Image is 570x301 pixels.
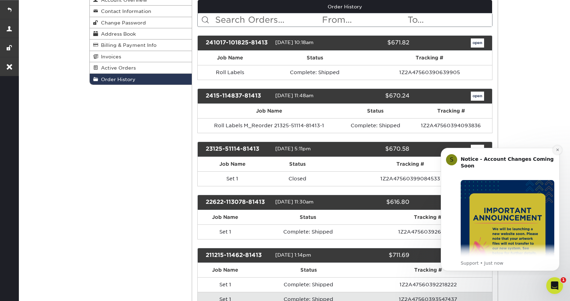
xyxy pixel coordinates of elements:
[407,13,492,27] input: To...
[253,277,364,292] td: Complete: Shipped
[198,263,253,277] th: Job Name
[200,92,275,101] div: 2415-114837-81413
[339,198,414,207] div: $616.80
[339,251,414,260] div: $711.69
[253,224,363,239] td: Complete: Shipped
[363,224,492,239] td: 1Z2A47560392667327
[328,157,492,171] th: Tracking #
[253,263,364,277] th: Status
[367,51,492,65] th: Tracking #
[410,118,492,133] td: 1Z2A47560394093836
[198,157,267,171] th: Job Name
[471,92,484,101] a: open
[253,210,363,224] th: Status
[275,199,314,205] span: [DATE] 11:30am
[430,142,570,275] iframe: Intercom notifications message
[328,171,492,186] td: 1Z2A47560399084533
[90,28,192,40] a: Address Book
[198,51,263,65] th: Job Name
[339,38,414,48] div: $671.82
[198,210,253,224] th: Job Name
[275,146,311,151] span: [DATE] 5:11pm
[98,54,121,59] span: Invoices
[200,198,275,207] div: 22622-113078-81413
[339,92,414,101] div: $670.24
[267,171,328,186] td: Closed
[364,263,492,277] th: Tracking #
[341,104,410,118] th: Status
[198,171,267,186] td: Set 1
[98,77,136,82] span: Order History
[363,210,492,224] th: Tracking #
[90,17,192,28] a: Change Password
[471,38,484,48] a: open
[90,6,192,17] a: Contact Information
[367,65,492,80] td: 1Z2A47560390639905
[90,62,192,73] a: Active Orders
[90,74,192,85] a: Order History
[98,31,136,37] span: Address Book
[198,224,253,239] td: Set 1
[90,51,192,62] a: Invoices
[267,157,328,171] th: Status
[275,252,311,258] span: [DATE] 1:14pm
[341,118,410,133] td: Complete: Shipped
[214,13,322,27] input: Search Orders...
[198,277,253,292] td: Set 1
[98,65,136,71] span: Active Orders
[275,93,314,98] span: [DATE] 11:48am
[200,38,275,48] div: 241017-101825-81413
[561,277,566,283] span: 1
[263,51,367,65] th: Status
[98,8,151,14] span: Contact Information
[546,277,563,294] iframe: Intercom live chat
[275,40,314,45] span: [DATE] 10:18am
[98,42,156,48] span: Billing & Payment Info
[200,145,275,154] div: 23125-51114-81413
[321,13,407,27] input: From...
[198,118,341,133] td: Roll Labels M_Reorder 21325-51114-81413-1
[90,40,192,51] a: Billing & Payment Info
[364,277,492,292] td: 1Z2A47560392218222
[410,104,492,118] th: Tracking #
[198,65,263,80] td: Roll Labels
[263,65,367,80] td: Complete: Shipped
[339,145,414,154] div: $670.58
[200,251,275,260] div: 211215-11462-81413
[198,104,341,118] th: Job Name
[98,20,146,26] span: Change Password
